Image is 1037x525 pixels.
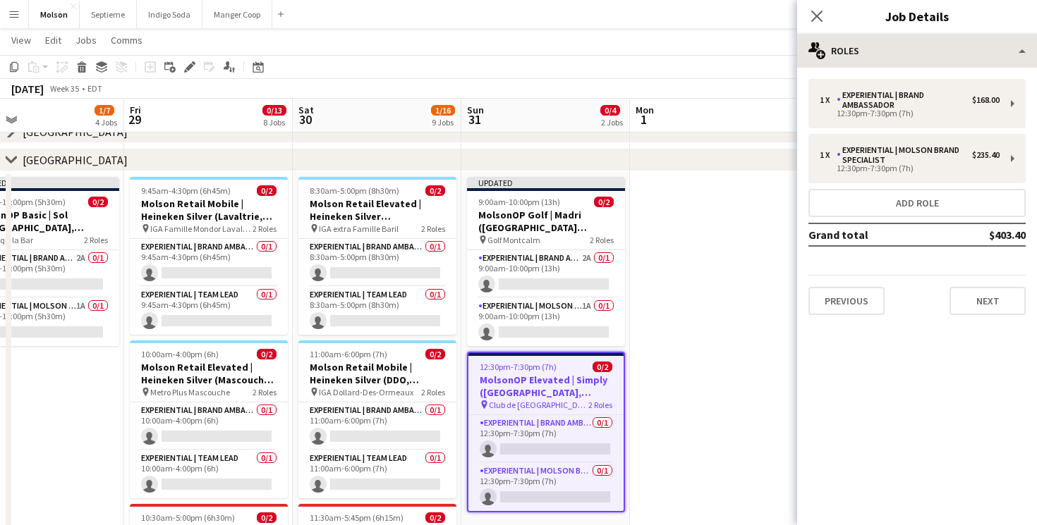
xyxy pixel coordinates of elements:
span: 11:30am-5:45pm (6h15m) [310,512,404,523]
span: Golf Montcalm [487,235,540,245]
span: 9:45am-4:30pm (6h45m) [141,185,231,196]
span: 30 [296,111,314,128]
button: Manger Coop [202,1,272,28]
span: Jobs [75,34,97,47]
app-card-role: Experiential | Brand Ambassador0/18:30am-5:00pm (8h30m) [298,239,456,287]
span: 31 [465,111,484,128]
span: 2 Roles [253,223,277,234]
span: 1/7 [95,105,114,116]
div: 4 Jobs [95,117,117,128]
span: 0/2 [425,512,445,523]
div: $168.00 [972,95,1000,105]
span: Week 35 [47,83,82,94]
div: [DATE] [11,82,44,96]
app-card-role: Experiential | Molson Brand Specialist1A0/19:00am-10:00pm (13h) [467,298,625,346]
span: 0/2 [594,197,614,207]
span: 1/16 [431,105,455,116]
app-card-role: Experiential | Brand Ambassador0/110:00am-4:00pm (6h) [130,402,288,450]
a: Edit [40,31,67,49]
a: View [6,31,37,49]
h3: Molson Retail Elevated | Heineken Silver ([GEOGRAPHIC_DATA], [GEOGRAPHIC_DATA]) [298,197,456,223]
app-card-role: Experiential | Molson Brand Specialist0/112:30pm-7:30pm (7h) [468,463,624,511]
span: Sat [298,104,314,116]
div: 12:30pm-7:30pm (7h) [820,110,1000,117]
span: 2 Roles [588,400,612,410]
app-card-role: Experiential | Team Lead0/18:30am-5:00pm (8h30m) [298,287,456,335]
span: 2 Roles [84,235,108,245]
button: Previous [808,287,885,315]
app-card-role: Experiential | Brand Ambassador0/19:45am-4:30pm (6h45m) [130,239,288,287]
div: 12:30pm-7:30pm (7h) [820,165,1000,172]
app-job-card: 11:00am-6:00pm (7h)0/2Molson Retail Mobile | Heineken Silver (DDO, [GEOGRAPHIC_DATA]) IGA Dollard... [298,340,456,498]
div: 2 Jobs [601,117,623,128]
app-card-role: Experiential | Team Lead0/111:00am-6:00pm (7h) [298,450,456,498]
span: 0/2 [425,349,445,359]
div: 8 Jobs [263,117,286,128]
app-job-card: 8:30am-5:00pm (8h30m)0/2Molson Retail Elevated | Heineken Silver ([GEOGRAPHIC_DATA], [GEOGRAPHIC_... [298,177,456,335]
app-card-role: Experiential | Brand Ambassador0/111:00am-6:00pm (7h) [298,402,456,450]
app-job-card: 12:30pm-7:30pm (7h)0/2MolsonOP Elevated | Simply ([GEOGRAPHIC_DATA], [GEOGRAPHIC_DATA]) Club de [... [467,352,625,512]
app-job-card: Updated9:00am-10:00pm (13h)0/2MolsonOP Golf | Madri ([GEOGRAPHIC_DATA][PERSON_NAME], [GEOGRAPHIC_... [467,177,625,346]
div: Roles [797,34,1037,68]
span: 0/2 [593,362,612,372]
app-card-role: Experiential | Brand Ambassador2A0/19:00am-10:00pm (13h) [467,250,625,298]
span: 0/2 [257,512,277,523]
span: 0/13 [262,105,286,116]
td: $403.40 [942,223,1026,246]
span: Comms [111,34,142,47]
button: Septieme [80,1,137,28]
span: 10:30am-5:00pm (6h30m) [141,512,235,523]
div: EDT [87,83,102,94]
span: 0/2 [425,185,445,196]
button: Molson [29,1,80,28]
h3: MolsonOP Elevated | Simply ([GEOGRAPHIC_DATA], [GEOGRAPHIC_DATA]) [468,373,624,399]
a: Comms [105,31,148,49]
span: Fri [130,104,141,116]
h3: MolsonOP Golf | Madri ([GEOGRAPHIC_DATA][PERSON_NAME], [GEOGRAPHIC_DATA]) [467,209,625,234]
div: Updated [467,177,625,188]
span: 2 Roles [421,223,445,234]
span: 0/2 [257,349,277,359]
h3: Molson Retail Mobile | Heineken Silver (Lavaltrie, [GEOGRAPHIC_DATA]) [130,197,288,223]
span: Club de [GEOGRAPHIC_DATA][PERSON_NAME] [489,400,588,410]
div: [GEOGRAPHIC_DATA] [23,153,128,167]
span: 2 Roles [590,235,614,245]
span: View [11,34,31,47]
span: 29 [128,111,141,128]
div: 9 Jobs [432,117,454,128]
span: IGA extra Famille Baril [319,223,399,234]
span: 11:00am-6:00pm (7h) [310,349,387,359]
span: 0/2 [257,185,277,196]
span: 10:00am-4:00pm (6h) [141,349,219,359]
div: 1 x [820,150,837,160]
span: Mon [636,104,654,116]
span: IGA Dollard-Des-Ormeaux [319,387,413,397]
button: Next [950,287,1026,315]
h3: Molson Retail Elevated | Heineken Silver (Mascouche, [GEOGRAPHIC_DATA]) [130,361,288,386]
span: 1 [633,111,654,128]
button: Indigo Soda [137,1,202,28]
span: IGA Famille Mondor Lavaltrie [150,223,253,234]
span: 12:30pm-7:30pm (7h) [480,362,557,372]
td: Grand total [808,223,942,246]
span: 0/2 [88,197,108,207]
app-card-role: Experiential | Team Lead0/110:00am-4:00pm (6h) [130,450,288,498]
span: 2 Roles [253,387,277,397]
a: Jobs [70,31,102,49]
app-job-card: 10:00am-4:00pm (6h)0/2Molson Retail Elevated | Heineken Silver (Mascouche, [GEOGRAPHIC_DATA]) Met... [130,340,288,498]
span: Edit [45,34,61,47]
span: 8:30am-5:00pm (8h30m) [310,185,399,196]
span: 2 Roles [421,387,445,397]
div: 1 x [820,95,837,105]
h3: Job Details [797,7,1037,25]
app-job-card: 9:45am-4:30pm (6h45m)0/2Molson Retail Mobile | Heineken Silver (Lavaltrie, [GEOGRAPHIC_DATA]) IGA... [130,177,288,335]
span: 0/4 [600,105,620,116]
app-card-role: Experiential | Team Lead0/19:45am-4:30pm (6h45m) [130,287,288,335]
div: $235.40 [972,150,1000,160]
